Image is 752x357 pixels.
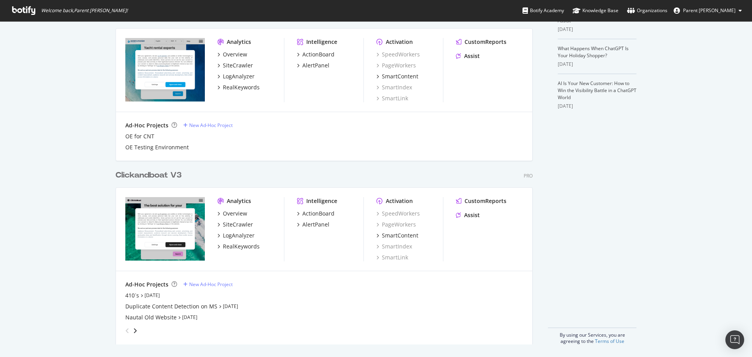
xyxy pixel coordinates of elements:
a: SmartIndex [376,243,412,250]
div: Activation [386,38,413,46]
div: Analytics [227,38,251,46]
a: ActionBoard [297,51,334,58]
div: [DATE] [558,61,636,68]
a: Assist [456,211,480,219]
div: Intelligence [306,197,337,205]
a: LogAnalyzer [217,232,255,239]
div: Assist [464,211,480,219]
a: SmartIndex [376,83,412,91]
a: Overview [217,210,247,217]
a: CustomReports [456,38,506,46]
a: PageWorkers [376,221,416,228]
div: [DATE] [558,103,636,110]
a: AlertPanel [297,62,329,69]
div: Clickandboat V3 [116,170,182,181]
a: Duplicate Content Detection on MS [125,303,217,310]
img: clickandboat.com [125,197,205,261]
a: ActionBoard [297,210,334,217]
div: New Ad-Hoc Project [189,281,233,288]
a: SmartContent [376,72,418,80]
a: Terms of Use [595,338,624,344]
a: SmartContent [376,232,418,239]
div: ActionBoard [302,51,334,58]
div: AlertPanel [302,62,329,69]
a: 410´s [125,292,139,299]
div: Knowledge Base [573,7,618,14]
a: Overview [217,51,247,58]
a: RealKeywords [217,243,260,250]
div: SmartContent [382,72,418,80]
a: SpeedWorkers [376,51,420,58]
div: Intelligence [306,38,337,46]
a: RealKeywords [217,83,260,91]
div: Open Intercom Messenger [725,330,744,349]
div: CustomReports [465,197,506,205]
div: Ad-Hoc Projects [125,121,168,129]
div: Overview [223,210,247,217]
div: ActionBoard [302,210,334,217]
a: Clickandboat V3 [116,170,185,181]
div: angle-right [132,327,138,335]
a: SmartLink [376,94,408,102]
a: [DATE] [182,314,197,321]
div: RealKeywords [223,243,260,250]
a: What Happens When ChatGPT Is Your Holiday Shopper? [558,45,629,59]
div: SiteCrawler [223,62,253,69]
div: Organizations [627,7,667,14]
a: CustomReports [456,197,506,205]
a: Nautal Old Website [125,314,177,321]
span: Welcome back, Parent [PERSON_NAME] ! [41,7,128,14]
div: Activation [386,197,413,205]
a: Assist [456,52,480,60]
a: New Ad-Hoc Project [183,122,233,129]
div: Ad-Hoc Projects [125,281,168,288]
span: Parent Jeanne [683,7,736,14]
a: [DATE] [145,292,160,299]
div: angle-left [122,324,132,337]
div: CustomReports [465,38,506,46]
a: LogAnalyzer [217,72,255,80]
a: OE Testing Environment [125,143,189,151]
a: OE for CNT [125,132,154,140]
a: AI Is Your New Customer: How to Win the Visibility Battle in a ChatGPT World [558,80,636,101]
div: LogAnalyzer [223,232,255,239]
a: [DATE] [223,303,238,310]
a: New Ad-Hoc Project [183,281,233,288]
div: SmartContent [382,232,418,239]
div: AlertPanel [302,221,329,228]
a: AlertPanel [297,221,329,228]
div: By using our Services, you are agreeing to the [548,328,636,344]
div: [DATE] [558,26,636,33]
a: How to Save Hours on Content and Research Workflows with Botify Assist [558,3,634,24]
div: Analytics [227,197,251,205]
div: RealKeywords [223,83,260,91]
a: SpeedWorkers [376,210,420,217]
div: Assist [464,52,480,60]
a: SmartLink [376,254,408,261]
div: New Ad-Hoc Project [189,122,233,129]
a: SiteCrawler [217,221,253,228]
div: Pro [524,172,533,179]
div: SiteCrawler [223,221,253,228]
div: Botify Academy [522,7,564,14]
button: Parent [PERSON_NAME] [667,4,748,17]
a: PageWorkers [376,62,416,69]
div: Overview [223,51,247,58]
div: LogAnalyzer [223,72,255,80]
img: oceans-evasion.com [125,38,205,101]
a: SiteCrawler [217,62,253,69]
